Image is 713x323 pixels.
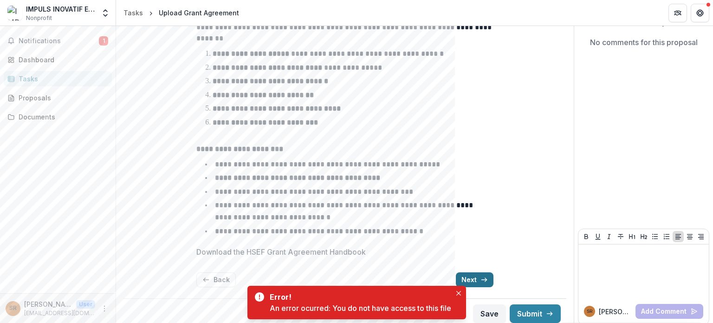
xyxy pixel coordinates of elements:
[19,74,104,84] div: Tasks
[627,231,638,242] button: Heading 1
[684,231,695,242] button: Align Center
[99,303,110,314] button: More
[196,272,236,287] button: Back
[19,55,104,65] div: Dashboard
[270,291,447,303] div: Error!
[24,299,72,309] p: [PERSON_NAME] HADI BIN [PERSON_NAME]
[649,231,661,242] button: Bullet List
[123,8,143,18] div: Tasks
[26,14,52,22] span: Nonprofit
[19,93,104,103] div: Proposals
[661,231,672,242] button: Ordered List
[4,109,112,125] a: Documents
[120,6,243,20] nav: breadcrumb
[581,231,592,242] button: Bold
[599,307,632,316] p: [PERSON_NAME]
[453,288,464,299] button: Close
[473,304,506,323] button: Save
[4,90,112,105] a: Proposals
[615,231,626,242] button: Strike
[19,37,99,45] span: Notifications
[456,272,493,287] button: Next
[673,231,684,242] button: Align Left
[4,52,112,67] a: Dashboard
[638,231,649,242] button: Heading 2
[7,6,22,20] img: IMPULS INOVATIF ENTERPRISE
[99,4,112,22] button: Open entity switcher
[76,300,95,309] p: User
[603,231,615,242] button: Italicize
[592,231,603,242] button: Underline
[99,36,108,46] span: 1
[159,8,239,18] div: Upload Grant Agreement
[510,304,561,323] button: Submit
[4,71,112,86] a: Tasks
[196,246,366,257] p: Download the HSEF Grant Agreement Handbook
[695,231,707,242] button: Align Right
[635,304,703,319] button: Add Comment
[26,4,95,14] div: IMPULS INOVATIF ENTERPRISE
[9,305,17,311] div: SYED ABDUL HADI BIN SYED ABDUL RAHMAN
[4,33,112,48] button: Notifications1
[120,6,147,20] a: Tasks
[587,309,592,314] div: SYED ABDUL HADI BIN SYED ABDUL RAHMAN
[691,4,709,22] button: Get Help
[19,112,104,122] div: Documents
[24,309,95,317] p: [EMAIL_ADDRESS][DOMAIN_NAME]
[270,303,451,314] div: An error ocurred: You do not have access to this file
[668,4,687,22] button: Partners
[590,37,698,48] p: No comments for this proposal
